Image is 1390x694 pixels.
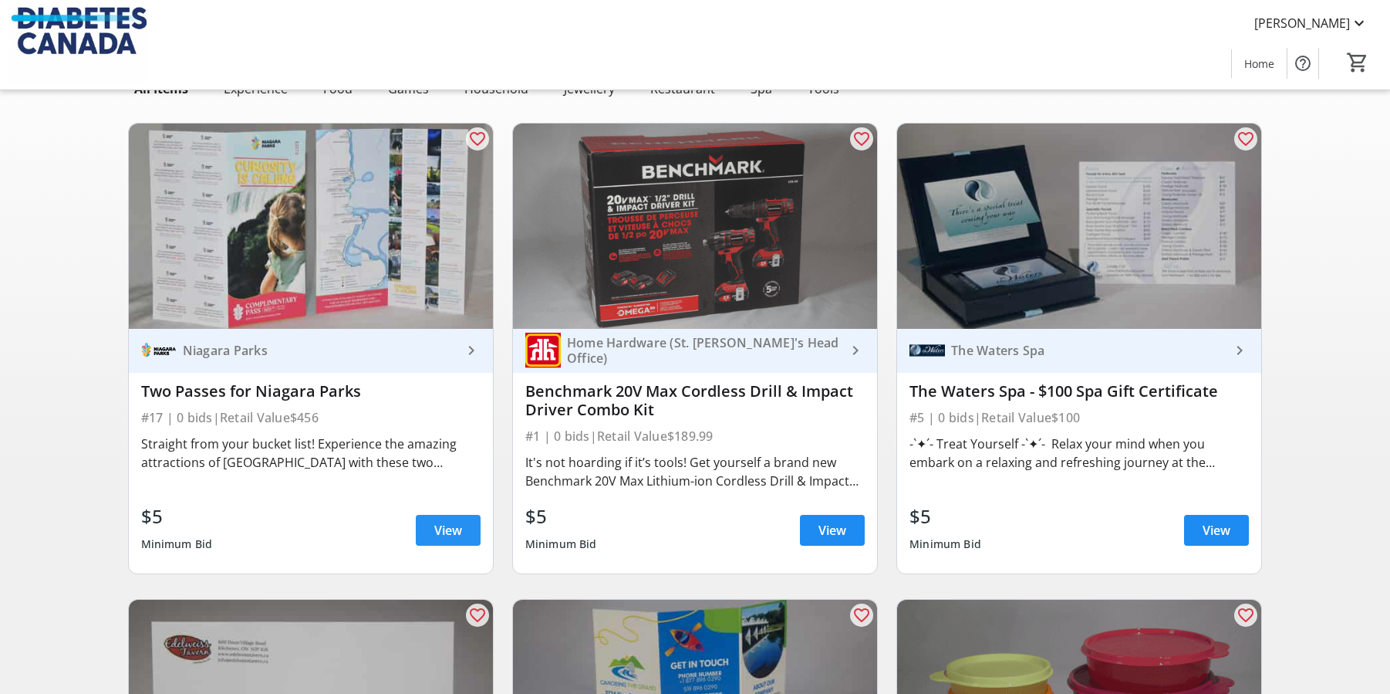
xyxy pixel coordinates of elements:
[468,606,487,625] mat-icon: favorite_outline
[9,6,147,83] img: Diabetes Canada's Logo
[468,130,487,148] mat-icon: favorite_outline
[909,333,945,368] img: The Waters Spa
[1344,49,1371,76] button: Cart
[1230,341,1249,360] mat-icon: keyboard_arrow_right
[1203,521,1230,540] span: View
[909,382,1249,401] div: The Waters Spa - $100 Spa Gift Certificate
[462,341,481,360] mat-icon: keyboard_arrow_right
[909,435,1249,472] div: -`✦´- Treat Yourself -`✦´- Relax your mind when you embark on a relaxing and refreshing journey a...
[909,530,981,558] div: Minimum Bid
[1232,49,1287,78] a: Home
[129,124,493,329] img: Two Passes for Niagara Parks
[1287,48,1318,79] button: Help
[513,329,877,373] a: Home Hardware (St. Jacob's Head Office)Home Hardware (St. [PERSON_NAME]'s Head Office)
[561,335,846,366] div: Home Hardware (St. [PERSON_NAME]'s Head Office)
[141,530,213,558] div: Minimum Bid
[525,530,597,558] div: Minimum Bid
[800,515,865,546] a: View
[525,453,865,490] div: It's not hoarding if it’s tools! Get yourself a brand new Benchmark 20V Max Lithium-ion Cordless ...
[945,343,1230,358] div: The Waters Spa
[818,521,846,540] span: View
[525,503,597,530] div: $5
[525,382,865,419] div: Benchmark 20V Max Cordless Drill & Impact Driver Combo Kit
[129,329,493,373] a: Niagara ParksNiagara Parks
[1236,130,1255,148] mat-icon: favorite_outline
[141,407,481,428] div: #17 | 0 bids | Retail Value $456
[909,503,981,530] div: $5
[1244,56,1274,72] span: Home
[434,521,462,540] span: View
[1184,515,1249,546] a: View
[141,382,481,401] div: Two Passes for Niagara Parks
[1236,606,1255,625] mat-icon: favorite_outline
[525,425,865,447] div: #1 | 0 bids | Retail Value $189.99
[416,515,481,546] a: View
[513,124,877,329] img: Benchmark 20V Max Cordless Drill & Impact Driver Combo Kit
[846,341,865,360] mat-icon: keyboard_arrow_right
[141,333,177,368] img: Niagara Parks
[897,329,1261,373] a: The Waters SpaThe Waters Spa
[1242,11,1381,36] button: [PERSON_NAME]
[852,130,871,148] mat-icon: favorite_outline
[141,503,213,530] div: $5
[525,333,561,368] img: Home Hardware (St. Jacob's Head Office)
[897,124,1261,329] img: The Waters Spa - $100 Spa Gift Certificate
[1254,14,1350,32] span: [PERSON_NAME]
[852,606,871,625] mat-icon: favorite_outline
[909,407,1249,428] div: #5 | 0 bids | Retail Value $100
[177,343,462,358] div: Niagara Parks
[141,435,481,472] div: Straight from your bucket list! Experience the amazing attractions of [GEOGRAPHIC_DATA] with thes...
